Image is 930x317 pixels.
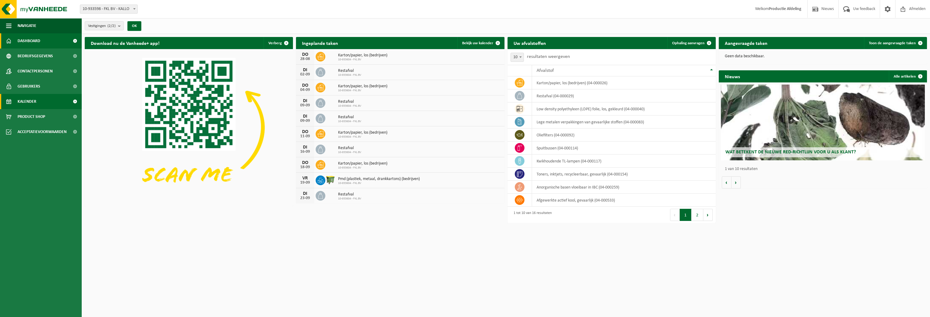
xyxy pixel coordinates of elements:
span: 10-933604 - FKL BV [338,182,420,185]
h2: Nieuws [719,70,746,82]
div: DO [299,52,311,57]
span: Karton/papier, los (bedrijven) [338,161,387,166]
span: Bekijk uw kalender [462,41,493,45]
div: 1 tot 10 van 16 resultaten [511,208,552,222]
span: Toon de aangevraagde taken [869,41,916,45]
div: DI [299,114,311,119]
h2: Download nu de Vanheede+ app! [85,37,166,49]
div: DI [299,68,311,72]
span: Restafval [338,99,361,104]
span: Product Shop [18,109,45,124]
span: Wat betekent de nieuwe RED-richtlijn voor u als klant? [725,150,856,155]
span: 10-933604 - FKL BV [338,104,361,108]
span: Ophaling aanvragen [672,41,705,45]
button: Volgende [731,176,741,189]
span: Dashboard [18,33,40,48]
span: Restafval [338,146,361,151]
span: 10 [511,53,524,62]
div: DO [299,129,311,134]
button: 1 [680,209,692,221]
button: Previous [670,209,680,221]
span: 10-933604 - FKL BV [338,120,361,123]
span: 10-933604 - FKL BV [338,58,387,62]
span: 10-933604 - FKL BV [338,197,361,201]
label: resultaten weergeven [527,54,570,59]
span: Contactpersonen [18,64,53,79]
td: anorganische basen vloeibaar in IBC (04-000259) [532,181,716,194]
button: Verberg [264,37,292,49]
a: Alle artikelen [889,70,926,82]
td: restafval (04-000029) [532,89,716,102]
a: Bekijk uw kalender [457,37,504,49]
button: Vestigingen(2/2) [85,21,124,30]
count: (2/2) [107,24,116,28]
span: 10-933604 - FKL BV [338,73,361,77]
strong: Productie Afdeling [769,7,801,11]
span: Restafval [338,68,361,73]
a: Toon de aangevraagde taken [864,37,926,49]
span: Acceptatievoorwaarden [18,124,67,139]
div: 23-09 [299,196,311,200]
div: 18-09 [299,165,311,169]
div: DI [299,191,311,196]
img: Download de VHEPlus App [85,49,293,205]
span: Karton/papier, los (bedrijven) [338,53,387,58]
h2: Ingeplande taken [296,37,344,49]
div: DI [299,98,311,103]
td: low density polyethyleen (LDPE) folie, los, gekleurd (04-000040) [532,102,716,115]
p: 1 van 10 resultaten [725,167,924,171]
div: 09-09 [299,103,311,108]
td: spuitbussen (04-000114) [532,142,716,155]
div: DO [299,83,311,88]
h2: Uw afvalstoffen [508,37,552,49]
button: Next [703,209,713,221]
span: Afvalstof [537,68,554,73]
td: lege metalen verpakkingen van gevaarlijke stoffen (04-000083) [532,115,716,128]
div: 16-09 [299,150,311,154]
span: Kalender [18,94,36,109]
span: Pmd (plastiek, metaal, drankkartons) (bedrijven) [338,177,420,182]
span: 10 [511,53,524,62]
div: VR [299,176,311,181]
a: Ophaling aanvragen [667,37,715,49]
td: karton/papier, los (bedrijven) (04-000026) [532,76,716,89]
td: toners, inktjets, recycleerbaar, gevaarlijk (04-000154) [532,168,716,181]
span: 10-933604 - FKL BV [338,89,387,92]
span: Verberg [268,41,282,45]
span: Gebruikers [18,79,40,94]
div: 28-08 [299,57,311,61]
div: DI [299,145,311,150]
h2: Aangevraagde taken [719,37,774,49]
span: Navigatie [18,18,36,33]
span: Vestigingen [88,22,116,31]
span: 10-933598 - FKL BV - KALLO [80,5,138,14]
span: Bedrijfsgegevens [18,48,53,64]
span: 10-933604 - FKL BV [338,166,387,170]
div: 04-09 [299,88,311,92]
button: 2 [692,209,703,221]
div: 19-09 [299,181,311,185]
span: Restafval [338,115,361,120]
button: OK [127,21,141,31]
td: kwikhoudende TL-lampen (04-000117) [532,155,716,168]
p: Geen data beschikbaar. [725,54,921,58]
td: afgewerkte actief kool, gevaarlijk (04-000533) [532,194,716,207]
div: DO [299,160,311,165]
div: 11-09 [299,134,311,138]
span: 10-933604 - FKL BV [338,135,387,139]
span: Restafval [338,192,361,197]
img: WB-1100-HPE-GN-51 [325,175,336,185]
span: Karton/papier, los (bedrijven) [338,130,387,135]
div: 02-09 [299,72,311,77]
span: Karton/papier, los (bedrijven) [338,84,387,89]
td: oliefilters (04-000092) [532,128,716,142]
div: 09-09 [299,119,311,123]
span: 10-933604 - FKL BV [338,151,361,154]
button: Vorige [722,176,731,189]
span: 10-933598 - FKL BV - KALLO [80,5,137,13]
a: Wat betekent de nieuwe RED-richtlijn voor u als klant? [721,85,925,160]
